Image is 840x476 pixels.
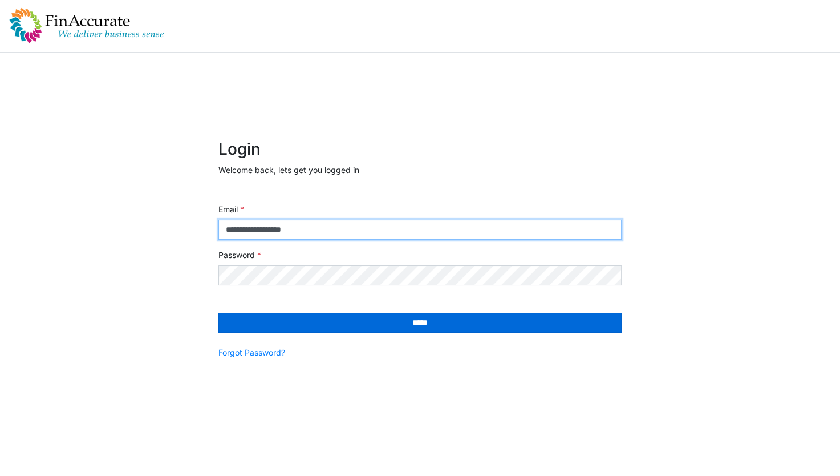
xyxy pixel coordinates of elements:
[218,140,622,159] h2: Login
[218,249,261,261] label: Password
[218,203,244,215] label: Email
[9,7,164,44] img: spp logo
[218,346,285,358] a: Forgot Password?
[218,164,622,176] p: Welcome back, lets get you logged in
